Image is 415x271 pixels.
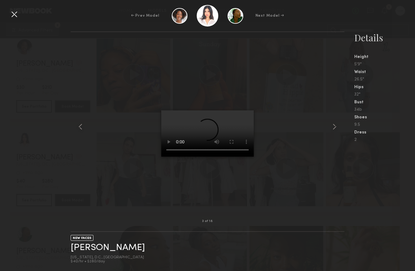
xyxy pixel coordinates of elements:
[354,138,415,142] div: 2
[71,260,145,264] div: $40/hr • $280/day
[354,77,415,82] div: 26.5"
[354,62,415,67] div: 5'9"
[256,13,284,18] div: Next Model →
[354,31,415,44] div: Details
[354,108,415,112] div: 34b
[71,256,145,260] div: [US_STATE], D.C., [GEOGRAPHIC_DATA]
[202,220,212,223] div: 3 of 18
[71,243,145,253] a: [PERSON_NAME]
[354,92,415,97] div: 32"
[131,13,159,18] div: ← Prev Model
[354,55,415,59] div: Height
[354,100,415,105] div: Bust
[71,235,93,241] div: NEW FACES
[354,130,415,135] div: Dress
[354,85,415,89] div: Hips
[354,123,415,127] div: 9.5
[354,115,415,120] div: Shoes
[354,70,415,74] div: Waist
